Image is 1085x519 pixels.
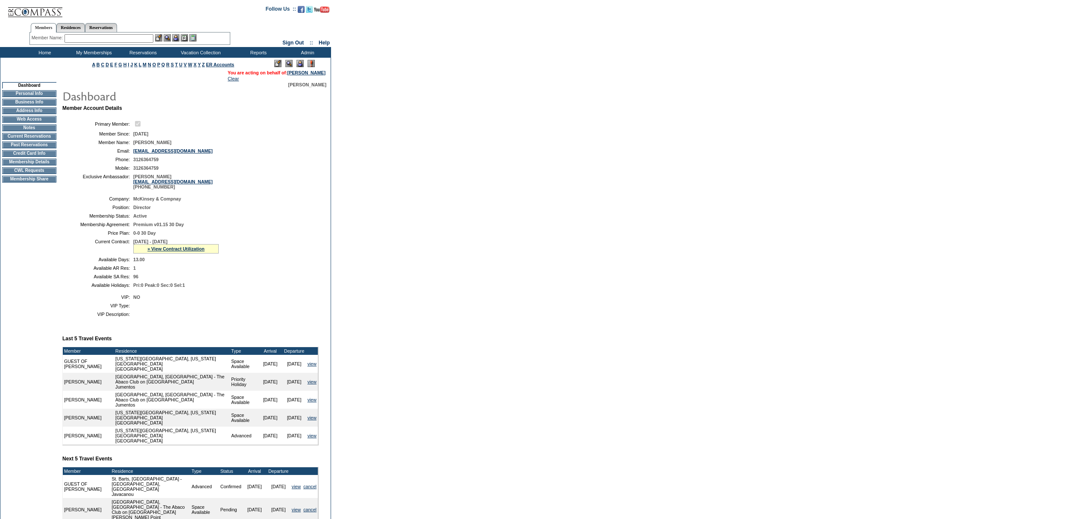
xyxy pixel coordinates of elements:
[282,391,306,409] td: [DATE]
[63,347,114,355] td: Member
[110,467,190,475] td: Residence
[292,484,301,489] a: view
[106,62,109,67] a: D
[258,391,282,409] td: [DATE]
[188,62,192,67] a: W
[66,312,130,317] td: VIP Description:
[133,239,167,244] span: [DATE] - [DATE]
[19,47,68,58] td: Home
[133,274,138,279] span: 96
[66,140,130,145] td: Member Name:
[114,62,117,67] a: F
[110,475,190,498] td: St. Barts, [GEOGRAPHIC_DATA] - [GEOGRAPHIC_DATA], [GEOGRAPHIC_DATA] Javacanou
[114,391,230,409] td: [GEOGRAPHIC_DATA], [GEOGRAPHIC_DATA] - The Abaco Club on [GEOGRAPHIC_DATA] Jumentos
[230,427,258,445] td: Advanced
[114,347,230,355] td: Residence
[181,34,188,41] img: Reservations
[230,373,258,391] td: Priority Holiday
[133,205,151,210] span: Director
[314,6,329,13] img: Subscribe to our YouTube Channel
[306,9,313,14] a: Follow us on Twitter
[166,62,170,67] a: R
[133,179,213,184] a: [EMAIL_ADDRESS][DOMAIN_NAME]
[258,355,282,373] td: [DATE]
[143,62,147,67] a: M
[285,60,293,67] img: View Mode
[282,347,306,355] td: Departure
[288,82,326,87] span: [PERSON_NAME]
[194,62,196,67] a: X
[306,6,313,13] img: Follow us on Twitter
[292,507,301,512] a: view
[164,34,171,41] img: View
[319,40,330,46] a: Help
[266,5,296,15] td: Follow Us ::
[63,475,108,498] td: GUEST OF [PERSON_NAME]
[133,148,213,153] a: [EMAIL_ADDRESS][DOMAIN_NAME]
[123,62,127,67] a: H
[274,60,282,67] img: Edit Mode
[2,159,56,165] td: Membership Details
[117,47,167,58] td: Reservations
[114,373,230,391] td: [GEOGRAPHIC_DATA], [GEOGRAPHIC_DATA] - The Abaco Club on [GEOGRAPHIC_DATA] Jumentos
[2,116,56,123] td: Web Access
[97,62,100,67] a: B
[133,157,158,162] span: 3126364759
[66,174,130,189] td: Exclusive Ambassador:
[191,467,219,475] td: Type
[308,361,317,366] a: view
[233,47,282,58] td: Reports
[219,475,243,498] td: Confirmed
[85,23,117,32] a: Reservations
[282,47,331,58] td: Admin
[198,62,201,67] a: Y
[31,23,57,32] a: Members
[66,213,130,218] td: Membership Status:
[282,409,306,427] td: [DATE]
[62,87,233,104] img: pgTtlDashboard.gif
[179,62,182,67] a: U
[191,475,219,498] td: Advanced
[133,140,171,145] span: [PERSON_NAME]
[66,131,130,136] td: Member Since:
[267,467,290,475] td: Departure
[63,409,114,427] td: [PERSON_NAME]
[267,475,290,498] td: [DATE]
[314,9,329,14] a: Subscribe to our YouTube Channel
[147,246,205,251] a: » View Contract Utilization
[66,265,130,271] td: Available AR Res:
[2,150,56,157] td: Credit Card Info
[308,433,317,438] a: view
[133,213,147,218] span: Active
[110,62,113,67] a: E
[62,336,111,342] b: Last 5 Travel Events
[310,40,313,46] span: ::
[114,355,230,373] td: [US_STATE][GEOGRAPHIC_DATA], [US_STATE][GEOGRAPHIC_DATA] [GEOGRAPHIC_DATA]
[92,62,95,67] a: A
[133,222,184,227] span: Premium v01.15 30 Day
[228,70,325,75] span: You are acting on behalf of:
[128,62,129,67] a: I
[206,62,234,67] a: ER Accounts
[66,148,130,153] td: Email:
[230,355,258,373] td: Space Available
[66,222,130,227] td: Membership Agreement:
[133,196,181,201] span: McKinsey & Compnay
[68,47,117,58] td: My Memberships
[118,62,122,67] a: G
[152,62,156,67] a: O
[2,99,56,106] td: Business Info
[66,196,130,201] td: Company:
[139,62,141,67] a: L
[303,507,317,512] a: cancel
[308,415,317,420] a: view
[219,467,243,475] td: Status
[63,373,114,391] td: [PERSON_NAME]
[161,62,165,67] a: Q
[66,205,130,210] td: Position:
[2,142,56,148] td: Past Reservations
[298,9,305,14] a: Become our fan on Facebook
[66,295,130,300] td: VIP:
[230,391,258,409] td: Space Available
[66,257,130,262] td: Available Days:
